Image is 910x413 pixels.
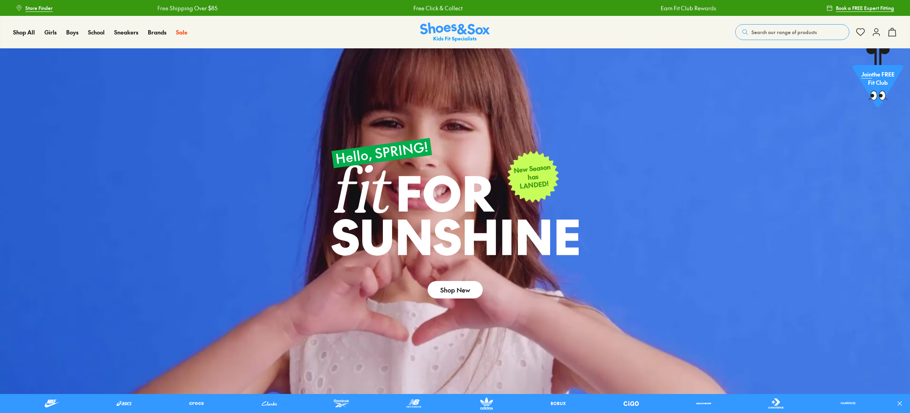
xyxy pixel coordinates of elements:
a: Girls [44,28,57,36]
img: SNS_Logo_Responsive.svg [420,23,490,42]
a: Free Click & Collect [412,4,461,12]
a: Sneakers [114,28,138,36]
button: Search our range of products [735,24,849,40]
a: Sale [176,28,187,36]
a: Book a FREE Expert Fitting [826,1,894,15]
a: Shoes & Sox [420,23,490,42]
a: Free Shipping Over $85 [156,4,216,12]
a: Jointhe FREE Fit Club [853,48,903,111]
a: Brands [148,28,166,36]
a: Shop All [13,28,35,36]
a: Earn Fit Club Rewards [660,4,715,12]
span: Book a FREE Expert Fitting [836,4,894,11]
a: Store Finder [16,1,53,15]
p: the FREE Fit Club [853,64,903,93]
span: Join [861,70,872,78]
a: School [88,28,105,36]
a: Shop New [428,281,483,298]
span: Store Finder [25,4,53,11]
span: Search our range of products [751,29,817,36]
a: Boys [66,28,78,36]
